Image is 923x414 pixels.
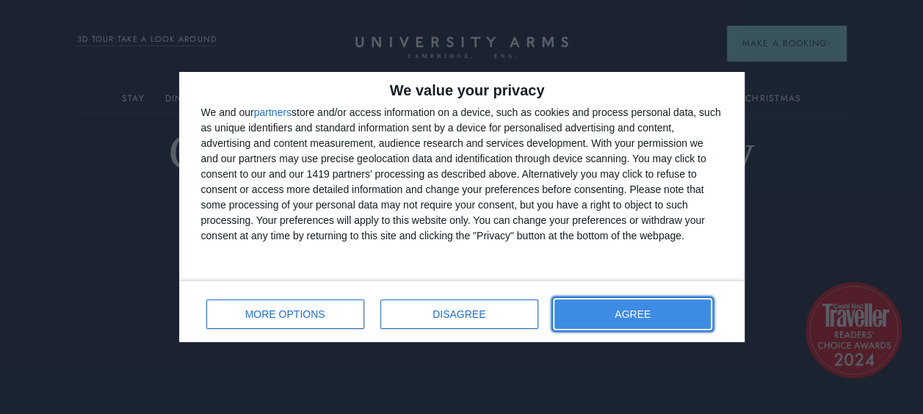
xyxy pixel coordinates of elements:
[179,72,745,342] div: qc-cmp2-ui
[201,105,723,244] div: We and our store and/or access information on a device, such as cookies and process personal data...
[380,299,538,329] button: DISAGREE
[254,107,292,117] button: partners
[615,309,651,319] span: AGREE
[554,299,712,329] button: AGREE
[432,309,485,319] span: DISAGREE
[201,83,723,98] h2: We value your privacy
[245,309,325,319] span: MORE OPTIONS
[206,299,364,329] button: MORE OPTIONS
